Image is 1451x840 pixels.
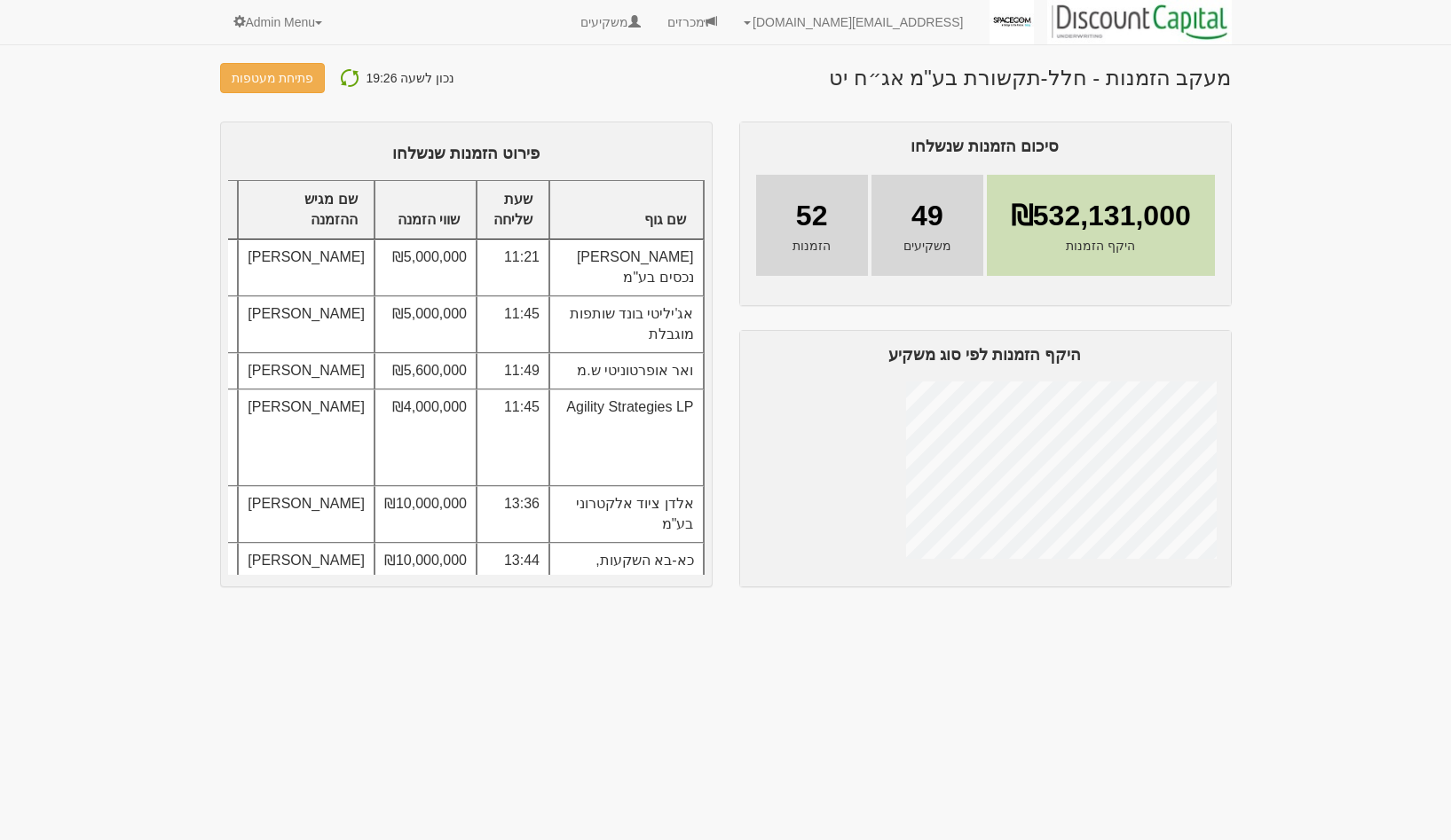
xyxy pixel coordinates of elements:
[477,543,549,600] td: 13:44
[375,296,477,353] td: ₪5,000,000
[375,353,477,389] td: ₪5,600,000
[392,145,540,162] span: פירוט הזמנות שנשלחו
[549,389,704,486] td: Agility Strategies LP
[477,296,549,353] td: 11:45
[477,181,549,240] th: שעת שליחה
[238,239,375,296] td: [PERSON_NAME]
[238,486,375,543] td: [PERSON_NAME]
[375,543,477,600] td: ₪10,000,000
[375,486,477,543] td: ₪10,000,000
[477,389,549,486] td: 11:45
[477,239,549,296] td: 11:21
[549,239,704,296] td: [PERSON_NAME] נכסים בע"מ
[549,543,704,600] td: כא-בא השקעות, שותפות מוגבלת
[366,67,454,90] p: נכון לשעה 19:26
[238,181,375,240] th: שם מגיש ההזמנה
[375,239,477,296] td: ₪5,000,000
[793,237,831,255] span: הזמנות
[911,196,943,237] span: 49
[1011,196,1191,237] span: ₪532,131,000
[796,196,828,237] span: 52
[549,181,704,240] th: שם גוף
[238,353,375,389] td: [PERSON_NAME]
[238,296,375,353] td: [PERSON_NAME]
[829,67,1232,90] h1: מעקב הזמנות - חלל-תקשורת בע"מ אג״ח יט
[903,237,951,255] span: משקיעים
[549,486,704,543] td: אלדן ציוד אלקטרוני בע"מ
[238,389,375,486] td: [PERSON_NAME]
[888,346,1081,364] span: היקף הזמנות לפי סוג משקיע
[375,181,477,240] th: שווי הזמנה
[375,389,477,486] td: ₪4,000,000
[911,137,1059,155] span: סיכום הזמנות שנשלחו
[1066,237,1135,255] span: היקף הזמנות
[549,296,704,353] td: אג'יליטי בונד שותפות מוגבלת
[477,353,549,389] td: 11:49
[549,353,704,389] td: ואר אופרטוניטי ש.מ
[238,543,375,600] td: [PERSON_NAME]
[339,67,360,89] img: refresh-icon.png
[220,63,326,93] button: פתיחת מעטפות
[477,486,549,543] td: 13:36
